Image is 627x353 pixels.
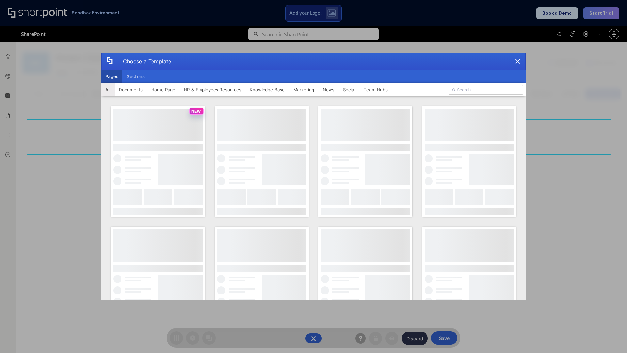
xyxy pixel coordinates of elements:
button: Sections [122,70,149,83]
button: Knowledge Base [246,83,289,96]
button: News [318,83,339,96]
iframe: Chat Widget [594,322,627,353]
input: Search [449,85,523,95]
button: Marketing [289,83,318,96]
button: Team Hubs [360,83,392,96]
button: All [101,83,115,96]
button: Documents [115,83,147,96]
div: template selector [101,53,526,300]
button: Home Page [147,83,180,96]
button: HR & Employees Resources [180,83,246,96]
p: NEW! [191,109,202,114]
button: Pages [101,70,122,83]
button: Social [339,83,360,96]
div: Choose a Template [118,53,171,70]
